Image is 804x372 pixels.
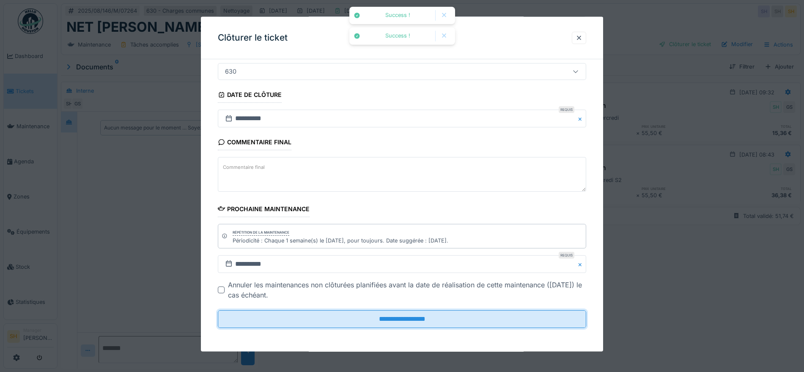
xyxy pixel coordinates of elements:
[365,12,431,19] div: Success !
[228,280,586,300] div: Annuler les maintenances non clôturées planifiées avant la date de réalisation de cette maintenan...
[222,67,240,76] div: 630
[218,88,282,103] div: Date de clôture
[233,236,448,244] div: Périodicité : Chaque 1 semaine(s) le [DATE], pour toujours. Date suggérée : [DATE].
[218,33,288,43] h3: Clôturer le ticket
[365,33,431,40] div: Success !
[577,255,586,273] button: Close
[559,252,574,259] div: Requis
[559,106,574,113] div: Requis
[233,229,289,235] div: Répétition de la maintenance
[221,162,266,172] label: Commentaire final
[218,136,291,150] div: Commentaire final
[577,110,586,127] button: Close
[218,202,310,217] div: Prochaine maintenance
